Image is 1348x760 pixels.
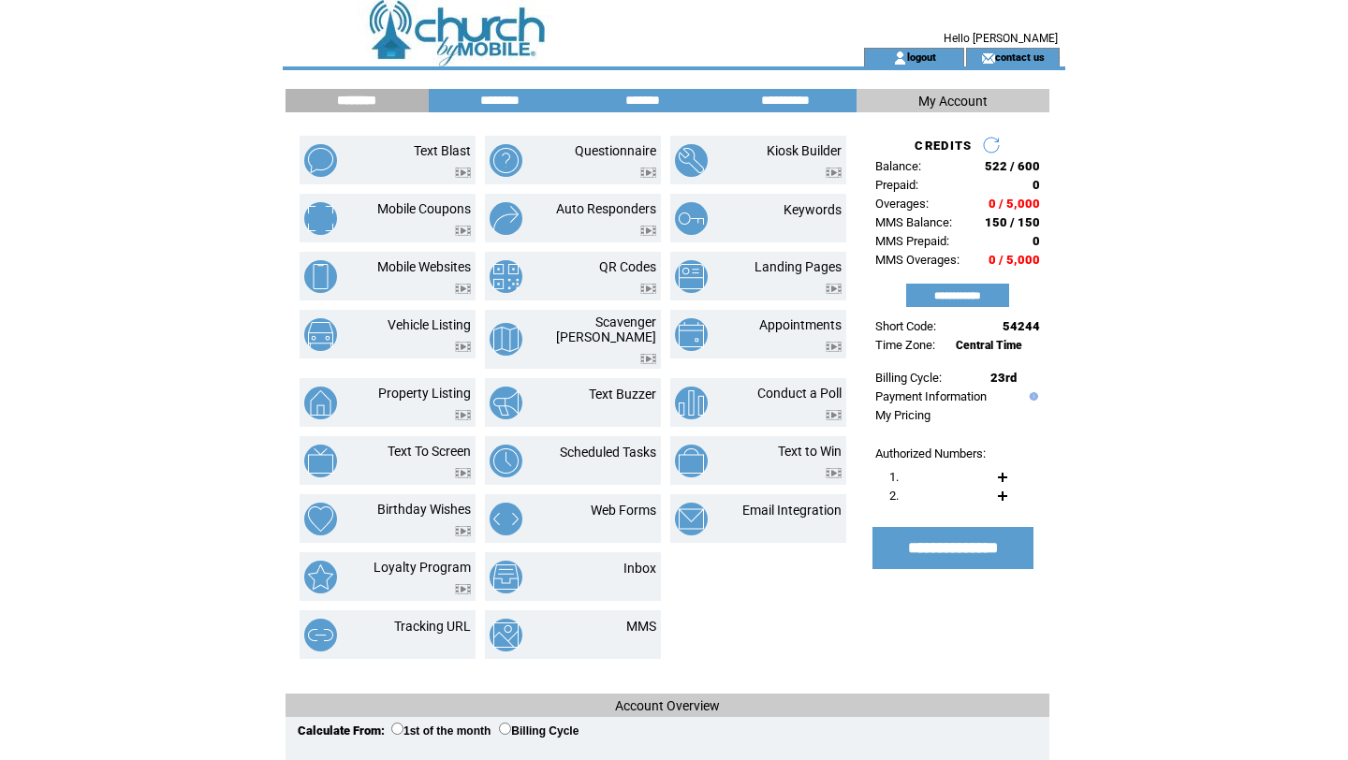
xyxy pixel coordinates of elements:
span: Billing Cycle: [875,371,942,385]
img: landing-pages.png [675,260,708,293]
img: video.png [455,284,471,294]
img: keywords.png [675,202,708,235]
img: appointments.png [675,318,708,351]
a: Inbox [623,561,656,576]
a: Conduct a Poll [757,386,842,401]
a: Payment Information [875,389,987,403]
img: tracking-url.png [304,619,337,651]
a: Text To Screen [388,444,471,459]
span: 54244 [1003,319,1040,333]
span: MMS Overages: [875,253,960,267]
span: MMS Prepaid: [875,234,949,248]
img: mobile-coupons.png [304,202,337,235]
img: video.png [640,354,656,364]
span: 0 / 5,000 [989,197,1040,211]
img: video.png [455,410,471,420]
img: video.png [455,226,471,236]
a: Mobile Websites [377,259,471,274]
a: Text Buzzer [589,387,656,402]
a: logout [907,51,936,63]
img: text-buzzer.png [490,387,522,419]
img: video.png [640,284,656,294]
img: inbox.png [490,561,522,593]
img: video.png [640,168,656,178]
img: auto-responders.png [490,202,522,235]
img: web-forms.png [490,503,522,535]
a: Birthday Wishes [377,502,471,517]
img: scavenger-hunt.png [490,323,522,356]
a: Property Listing [378,386,471,401]
img: text-blast.png [304,144,337,177]
img: video.png [826,468,842,478]
a: contact us [995,51,1045,63]
img: account_icon.gif [893,51,907,66]
span: 522 / 600 [985,159,1040,173]
img: conduct-a-poll.png [675,387,708,419]
img: birthday-wishes.png [304,503,337,535]
span: Balance: [875,159,921,173]
img: kiosk-builder.png [675,144,708,177]
img: mms.png [490,619,522,651]
a: Web Forms [591,503,656,518]
span: 0 [1033,178,1040,192]
span: My Account [918,94,988,109]
a: QR Codes [599,259,656,274]
img: text-to-win.png [675,445,708,477]
span: CREDITS [915,139,972,153]
span: Central Time [956,339,1022,352]
label: 1st of the month [391,724,491,738]
a: Email Integration [742,503,842,518]
span: 1. [889,470,899,484]
img: mobile-websites.png [304,260,337,293]
span: Hello [PERSON_NAME] [944,32,1058,45]
img: vehicle-listing.png [304,318,337,351]
span: 0 / 5,000 [989,253,1040,267]
input: 1st of the month [391,723,403,735]
label: Billing Cycle [499,724,579,738]
a: Vehicle Listing [388,317,471,332]
span: MMS Balance: [875,215,952,229]
img: contact_us_icon.gif [981,51,995,66]
span: 150 / 150 [985,215,1040,229]
img: video.png [455,584,471,594]
img: video.png [826,342,842,352]
a: Appointments [759,317,842,332]
img: scheduled-tasks.png [490,445,522,477]
img: video.png [455,342,471,352]
span: Calculate From: [298,723,385,738]
img: video.png [455,168,471,178]
a: Landing Pages [755,259,842,274]
a: Loyalty Program [374,560,471,575]
img: video.png [455,468,471,478]
img: video.png [826,168,842,178]
span: Time Zone: [875,338,935,352]
img: text-to-screen.png [304,445,337,477]
img: help.gif [1025,392,1038,401]
input: Billing Cycle [499,723,511,735]
img: video.png [826,284,842,294]
a: Kiosk Builder [767,143,842,158]
img: video.png [826,410,842,420]
a: Mobile Coupons [377,201,471,216]
img: email-integration.png [675,503,708,535]
img: qr-codes.png [490,260,522,293]
a: MMS [626,619,656,634]
img: property-listing.png [304,387,337,419]
span: Overages: [875,197,929,211]
a: Scavenger [PERSON_NAME] [556,314,656,344]
a: Tracking URL [394,619,471,634]
a: Scheduled Tasks [560,445,656,460]
a: Auto Responders [556,201,656,216]
span: 2. [889,489,899,503]
a: Keywords [784,202,842,217]
a: Questionnaire [575,143,656,158]
img: video.png [640,226,656,236]
a: Text to Win [778,444,842,459]
a: Text Blast [414,143,471,158]
span: Account Overview [615,698,720,713]
a: My Pricing [875,408,930,422]
span: 0 [1033,234,1040,248]
span: 23rd [990,371,1017,385]
img: questionnaire.png [490,144,522,177]
span: Authorized Numbers: [875,446,986,460]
